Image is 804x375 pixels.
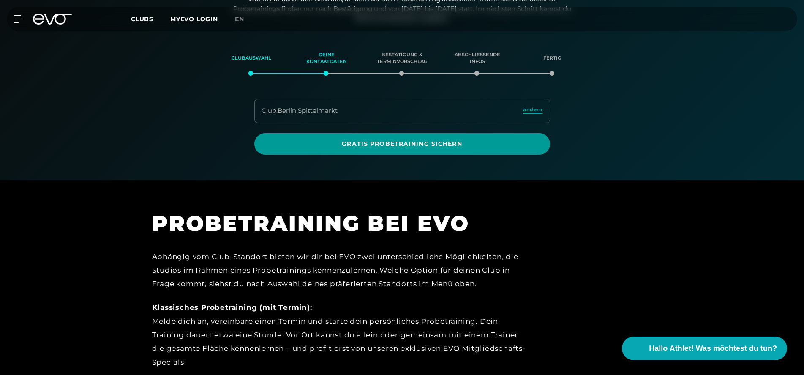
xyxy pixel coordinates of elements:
[523,106,542,116] a: ändern
[375,47,429,70] div: Bestätigung & Terminvorschlag
[152,303,312,312] strong: Klassisches Probetraining (mit Termin):
[649,343,777,354] span: Hallo Athlet! Was möchtest du tun?
[275,140,530,148] span: Gratis Probetraining sichern
[131,15,153,23] span: Clubs
[131,15,170,23] a: Clubs
[152,301,532,369] div: Melde dich an, vereinbare einen Termin und starte dein persönliches Probetraining. Dein Training ...
[224,47,278,70] div: Clubauswahl
[526,47,580,70] div: Fertig
[152,210,532,237] h1: PROBETRAINING BEI EVO
[254,133,550,155] a: Gratis Probetraining sichern
[235,15,244,23] span: en
[170,15,218,23] a: MYEVO LOGIN
[152,250,532,291] div: Abhängig vom Club-Standort bieten wir dir bei EVO zwei unterschiedliche Möglichkeiten, die Studio...
[262,106,338,116] div: Club : Berlin Spittelmarkt
[450,47,504,70] div: Abschließende Infos
[622,337,787,360] button: Hallo Athlet! Was möchtest du tun?
[523,106,542,113] span: ändern
[235,14,254,24] a: en
[300,47,354,70] div: Deine Kontaktdaten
